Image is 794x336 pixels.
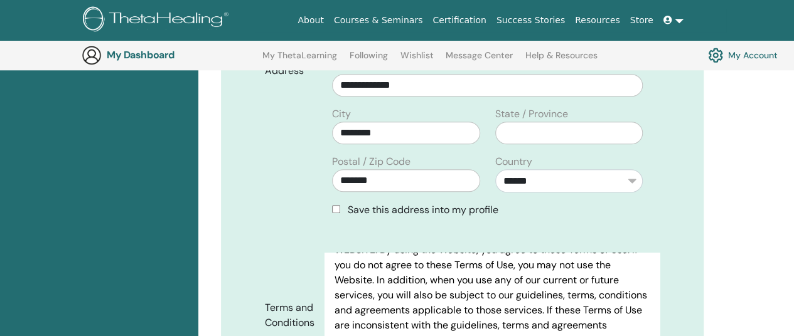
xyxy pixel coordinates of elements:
a: Resources [570,9,625,32]
a: My Account [708,45,778,66]
a: Following [350,50,388,70]
label: City [332,107,351,122]
img: cog.svg [708,45,723,66]
a: My ThetaLearning [262,50,337,70]
a: Certification [427,9,491,32]
a: Courses & Seminars [329,9,428,32]
img: logo.png [83,6,233,34]
a: Success Stories [491,9,570,32]
a: Wishlist [400,50,434,70]
label: State / Province [495,107,568,122]
img: generic-user-icon.jpg [82,45,102,65]
h3: My Dashboard [107,49,232,61]
a: Store [625,9,658,32]
label: Country [495,154,532,169]
label: Terms and Conditions [255,296,325,335]
a: Help & Resources [525,50,598,70]
label: Postal / Zip Code [332,154,410,169]
a: About [292,9,328,32]
a: Message Center [446,50,513,70]
span: Save this address into my profile [348,203,498,216]
label: Address [255,59,325,83]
